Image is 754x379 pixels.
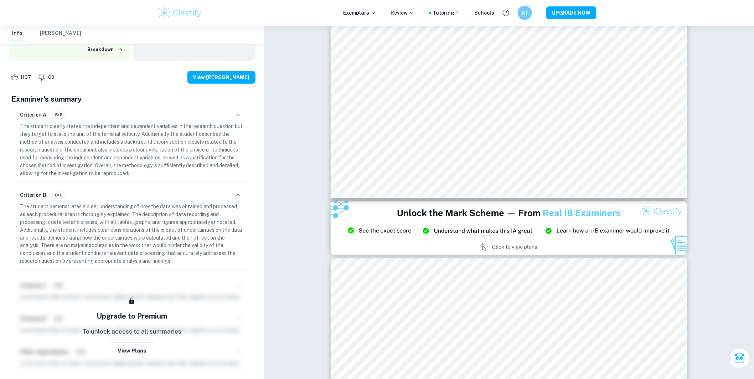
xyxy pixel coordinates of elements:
[20,191,46,199] h6: Criterion B
[20,122,244,177] p: The student clearly states the independent and dependent variables in the research question but t...
[82,327,181,337] p: To unlock access to all summaries
[97,311,167,322] h5: Upgrade to Premium
[52,192,65,198] span: 6/6
[546,6,597,19] button: UPGRADE NOW
[187,71,255,84] button: View [PERSON_NAME]
[86,44,125,55] button: Breakdown
[500,7,512,19] button: Help and Feedback
[20,111,46,119] h6: Criterion A
[474,9,494,17] a: Schools
[11,94,253,104] h5: Examiner's summary
[331,201,687,255] img: Ad
[518,6,532,20] button: AT
[391,9,415,17] p: Review
[157,6,203,20] img: Clastify logo
[521,9,529,17] h6: AT
[44,74,58,81] span: 60
[52,112,65,118] span: 5/6
[110,342,154,359] button: View Plans
[433,9,460,17] a: Tutoring
[343,9,376,17] p: Exemplars
[20,203,244,265] p: The student demonstrates a clear understanding of how the data was obtained and processed, as eac...
[16,74,35,81] span: 1197
[40,26,81,41] button: [PERSON_NAME]
[9,26,26,41] button: Info
[730,348,750,368] button: Ask Clai
[36,72,58,83] div: Dislike
[9,72,35,83] div: Like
